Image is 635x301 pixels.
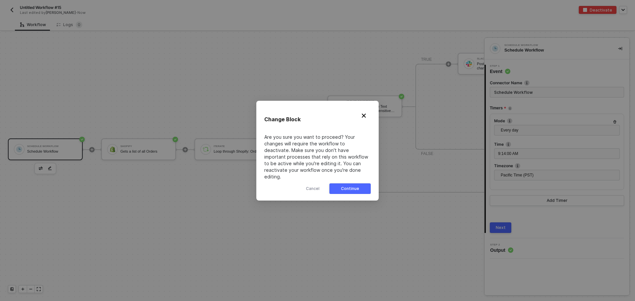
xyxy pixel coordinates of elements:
[579,6,616,14] button: deactivateDeactivate
[341,186,359,191] div: Continue
[306,186,319,191] div: Cancel
[490,65,510,67] span: Step 1
[490,87,624,97] input: Enter description
[57,21,82,28] div: Logs
[506,142,511,147] img: icon-info
[48,166,52,171] img: edit-cred
[485,65,629,233] div: Step 1Event Connector Nameicon-infoTimersicon-infoModeicon-infoEvery dayTimeicon-info9:14:00 AMTi...
[90,148,94,152] span: icon-play
[399,94,404,99] span: icon-success-page
[504,47,608,53] div: Schedule Workflow
[214,145,263,148] div: Iterate
[618,47,622,51] span: icon-collapse-right
[490,222,511,233] button: Next
[421,56,432,63] div: TRUE
[507,118,512,124] img: icon-info
[583,8,587,12] img: deactivate
[496,225,506,230] div: Next
[490,195,624,206] button: Add Timer
[498,151,518,156] span: 9:14:00 AM
[27,149,77,154] div: Schedule Workflow
[76,21,82,28] sup: 0
[508,106,512,110] img: icon-info
[39,167,43,170] img: edit-cred
[20,5,61,10] span: Untitled Workflow #15
[494,163,620,169] label: Timezone
[109,146,115,152] img: icon
[477,62,527,70] div: Post a message into a channel
[421,151,433,157] div: FALSE
[302,183,323,194] button: Cancel
[466,61,472,67] img: icon
[264,134,371,180] div: Are you sure you want to proceed? Your changes will require the workflow to deactivate. Make sure...
[490,247,513,253] span: Output
[490,104,506,112] span: Timers
[214,149,263,154] div: Loop through Shopify: Orders
[492,46,498,52] img: integration-icon
[183,148,187,152] span: icon-play
[490,68,510,75] span: Event
[501,125,616,135] span: Every day
[494,118,620,124] label: Mode
[477,57,527,60] div: Slack
[329,183,371,194] button: Continue
[347,100,396,103] div: If-Else Conditions
[37,165,45,172] button: edit-cred
[361,113,366,118] img: close
[16,146,22,152] img: icon
[120,145,170,148] div: Shopify
[173,137,178,142] span: icon-success-page
[20,10,302,15] div: Last edited by - Now
[37,287,41,291] span: icon-expand
[21,287,25,291] span: icon-play
[20,22,46,27] div: Workflow
[79,137,85,142] span: icon-success-page
[203,146,209,152] img: icon
[501,170,616,180] span: Pacific Time (PST)
[46,165,54,172] button: edit-cred
[8,6,16,14] button: back
[264,115,301,123] div: Change Block
[524,80,529,86] img: icon-info
[590,7,612,13] div: Deactivate
[355,106,373,125] button: Close
[504,44,604,47] div: Schedule Workflow
[547,198,568,203] div: Add Timer
[515,163,520,169] img: icon-info
[46,10,76,15] span: [PERSON_NAME]
[9,7,15,13] img: back
[120,149,170,154] div: Gets a list of all Orders
[494,141,620,147] label: Time
[29,287,33,291] span: icon-minus
[446,62,450,66] span: icon-play
[490,80,624,86] label: Connector Name
[27,145,77,148] div: Schedule Workflow
[490,244,513,246] span: Step 2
